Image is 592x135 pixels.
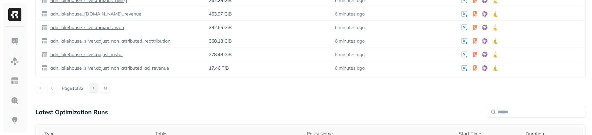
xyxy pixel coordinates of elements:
img: table [41,38,48,44]
p: 6 minutes ago [335,65,365,71]
p: 278.48 GiB [209,51,328,58]
p: 6 minutes ago [335,11,365,17]
a: adn_lakehouse_[DOMAIN_NAME]_revenue [48,11,141,17]
a: adn_lakehouse_silver.adjust_non_attributed_reattribution [48,38,170,44]
a: adn_lakehouse_silver.adjust_non_attributed_ad_revenue [48,65,169,71]
p: 6 minutes ago [335,24,365,31]
p: 6 minutes ago [335,38,365,44]
img: table [41,11,48,17]
a: adn_lakehouse_silver.adjust_install [48,51,123,58]
p: adn_lakehouse_silver.adjust_install [49,51,123,58]
p: 463.97 GiB [209,11,328,17]
p: adn_lakehouse_[DOMAIN_NAME]_revenue [49,11,141,17]
p: Page 1 of 32 [62,85,84,91]
p: Latest Optimization Runs [36,108,108,116]
img: table [41,24,48,31]
img: Query Explorer [11,96,19,105]
p: 392.65 GiB [209,24,328,31]
img: table [41,51,48,58]
p: adn_lakehouse_silver.maxads_won [49,24,124,31]
p: 6 minutes ago [335,51,365,58]
p: adn_lakehouse_silver.adjust_non_attributed_reattribution [49,38,170,44]
img: Assets [11,57,19,65]
img: Dashboard [11,37,19,46]
p: 17.46 TiB [209,65,328,71]
p: adn_lakehouse_silver.adjust_non_attributed_ad_revenue [49,65,169,71]
img: table [41,65,48,71]
img: Asset Explorer [11,77,19,85]
img: Insights [11,116,19,125]
p: 368.18 GiB [209,38,328,44]
img: Ryft [8,8,21,21]
a: adn_lakehouse_silver.maxads_won [48,24,124,31]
